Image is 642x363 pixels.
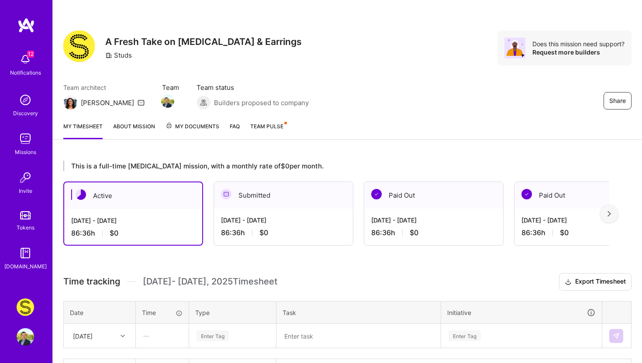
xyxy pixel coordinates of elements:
th: Task [276,301,441,324]
span: Team status [197,83,309,92]
span: Team [162,83,179,92]
div: Time [142,308,183,317]
a: Team Pulse [250,122,286,139]
div: [DATE] - [DATE] [71,216,195,225]
i: icon Mail [138,99,145,106]
span: $0 [110,229,118,238]
div: Active [64,182,202,209]
i: icon CompanyGray [105,52,112,59]
span: [DATE] - [DATE] , 2025 Timesheet [143,276,277,287]
div: — [136,324,188,347]
span: $0 [410,228,418,237]
div: Studs [105,51,132,60]
button: Share [604,92,632,110]
div: Tokens [17,223,35,232]
span: $0 [560,228,569,237]
img: bell [17,51,34,68]
img: Builders proposed to company [197,96,211,110]
img: Team Architect [63,96,77,110]
img: Avatar [504,38,525,58]
div: Invite [19,186,32,195]
div: Does this mission need support? [532,40,625,48]
span: $0 [259,228,268,237]
h3: A Fresh Take on [MEDICAL_DATA] & Earrings [105,36,302,47]
i: icon Chevron [121,334,125,338]
a: FAQ [230,122,240,139]
a: Studs: A Fresh Take on Ear Piercing & Earrings [14,298,36,316]
span: Builders proposed to company [214,98,309,107]
img: logo [17,17,35,33]
div: Discovery [13,109,38,118]
span: Time tracking [63,276,120,287]
div: 86:36 h [71,229,195,238]
div: [DATE] - [DATE] [221,216,346,225]
div: Request more builders [532,48,625,56]
span: Team architect [63,83,145,92]
img: teamwork [17,130,34,147]
img: Submitted [221,189,231,199]
th: Date [64,301,136,324]
div: Enter Tag [197,329,229,342]
a: Team Member Avatar [162,94,173,109]
button: Export Timesheet [559,273,632,291]
div: [PERSON_NAME] [81,98,134,107]
img: Company Logo [63,31,95,62]
div: [DOMAIN_NAME] [4,262,47,271]
img: Invite [17,169,34,186]
img: Paid Out [371,189,382,199]
div: Initiative [447,308,596,318]
span: Team Pulse [250,123,283,130]
div: 86:36 h [371,228,496,237]
div: Enter Tag [449,329,481,342]
div: [DATE] [73,331,93,340]
div: Submitted [214,182,353,209]
div: Paid Out [364,182,503,209]
img: right [607,211,611,217]
img: User Avatar [17,328,34,346]
div: Notifications [10,68,41,77]
img: Active [76,189,86,200]
img: Team Member Avatar [161,95,174,108]
img: guide book [17,244,34,262]
img: Submit [613,332,620,339]
th: Type [189,301,276,324]
div: [DATE] - [DATE] [371,216,496,225]
img: discovery [17,91,34,109]
a: About Mission [113,122,155,139]
div: 86:36 h [221,228,346,237]
img: Paid Out [521,189,532,199]
a: My Documents [166,122,219,139]
a: My timesheet [63,122,103,139]
span: 12 [27,51,34,58]
img: Studs: A Fresh Take on Ear Piercing & Earrings [17,298,34,316]
div: Missions [15,147,36,157]
img: tokens [20,211,31,219]
span: My Documents [166,122,219,131]
a: User Avatar [14,328,36,346]
div: This is a full-time [MEDICAL_DATA] mission, with a monthly rate of $0 per month. [63,161,609,171]
span: Share [609,96,626,105]
i: icon Download [565,277,572,287]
